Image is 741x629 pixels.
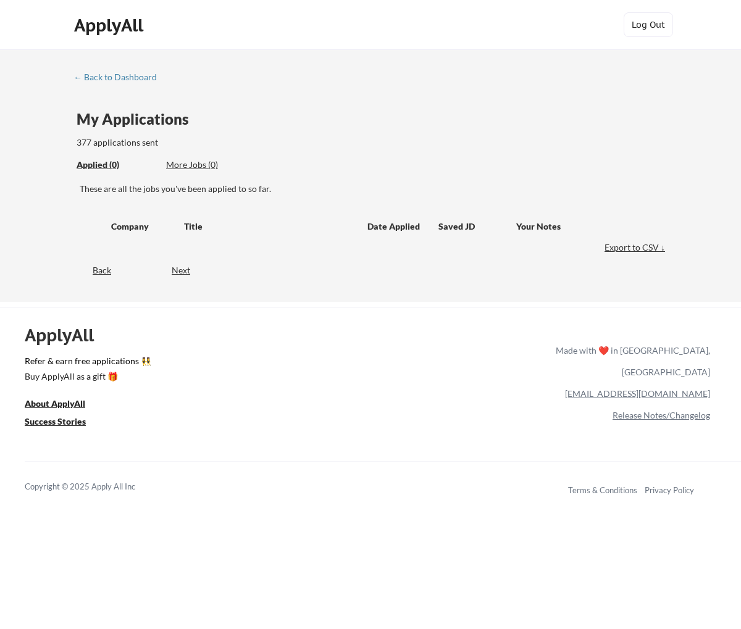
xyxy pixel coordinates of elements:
a: Terms & Conditions [568,485,637,495]
div: Copyright © 2025 Apply All Inc [25,481,167,493]
div: Next [172,264,204,277]
a: Buy ApplyAll as a gift 🎁 [25,370,148,385]
u: About ApplyAll [25,398,85,409]
div: These are all the jobs you've been applied to so far. [77,159,157,172]
u: Success Stories [25,416,86,427]
a: ← Back to Dashboard [73,72,166,85]
a: [EMAIL_ADDRESS][DOMAIN_NAME] [565,388,710,399]
div: ← Back to Dashboard [73,73,166,81]
div: Date Applied [367,220,422,233]
div: Company [111,220,173,233]
div: Title [184,220,356,233]
a: Release Notes/Changelog [613,410,710,420]
div: Saved JD [438,215,516,237]
div: My Applications [77,112,199,127]
div: These are all the jobs you've been applied to so far. [80,183,668,195]
a: About ApplyAll [25,397,103,412]
div: ApplyAll [25,325,108,346]
div: These are job applications we think you'd be a good fit for, but couldn't apply you to automatica... [166,159,257,172]
a: Privacy Policy [645,485,694,495]
button: Log Out [624,12,673,37]
div: More Jobs (0) [166,159,257,171]
div: 377 applications sent [77,136,316,149]
div: Back [73,264,111,277]
div: Export to CSV ↓ [605,241,668,254]
div: Buy ApplyAll as a gift 🎁 [25,372,148,381]
a: Refer & earn free applications 👯‍♀️ [25,357,298,370]
div: ApplyAll [74,15,147,36]
div: Applied (0) [77,159,157,171]
div: Made with ❤️ in [GEOGRAPHIC_DATA], [GEOGRAPHIC_DATA] [551,339,710,383]
a: Success Stories [25,415,103,430]
div: Your Notes [516,220,657,233]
